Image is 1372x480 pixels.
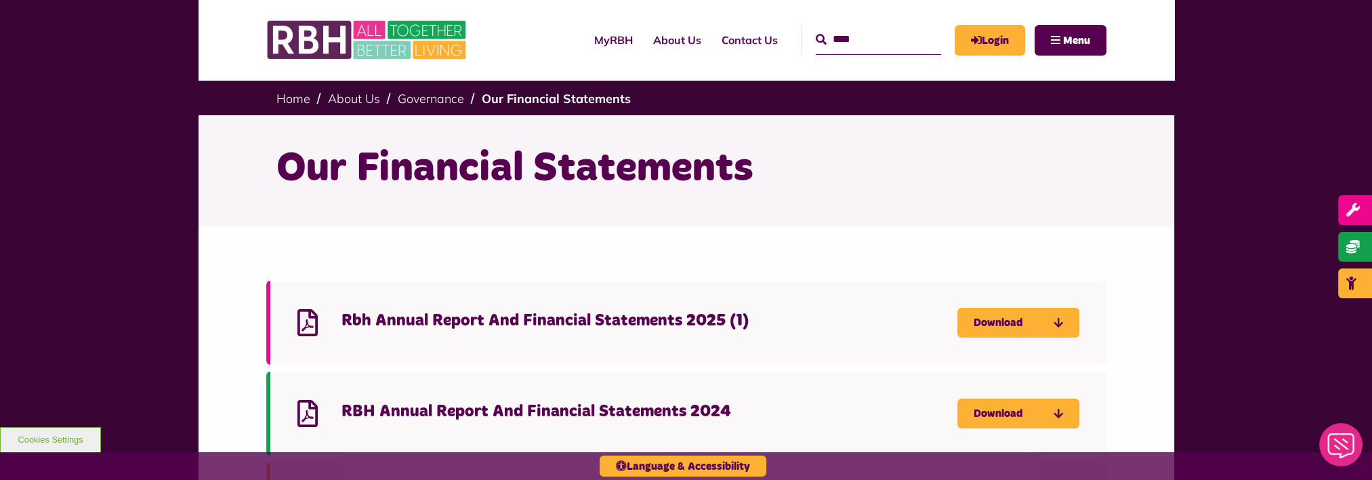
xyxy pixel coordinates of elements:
a: MyRBH [584,22,643,58]
a: Governance [398,91,464,106]
input: Search [816,25,941,54]
button: Language & Accessibility [600,456,766,477]
h4: RBH Annual Report And Financial Statements 2024 [341,401,957,422]
a: Contact Us [711,22,788,58]
a: MyRBH [955,25,1025,56]
button: Navigation [1035,25,1106,56]
a: About Us [643,22,711,58]
a: Home [276,91,310,106]
h4: Rbh Annual Report And Financial Statements 2025 (1) [341,311,957,332]
a: About Us [328,91,380,106]
iframe: Netcall Web Assistant for live chat [1311,419,1372,480]
span: Menu [1063,35,1090,46]
a: Our Financial Statements [482,91,631,106]
img: RBH [266,14,470,66]
h1: Our Financial Statements [276,142,1096,195]
a: Download Rbh Annual Report And Financial Statements 2025 (1) - open in a new tab [957,308,1079,338]
a: Download RBH Annual Report And Financial Statements 2024 - open in a new tab [957,399,1079,428]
